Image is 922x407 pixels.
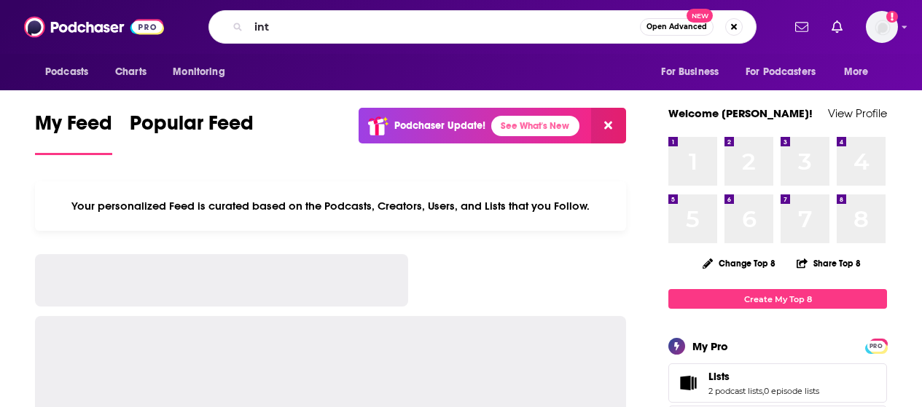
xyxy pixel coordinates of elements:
svg: Add a profile image [886,11,898,23]
p: Podchaser Update! [394,119,485,132]
input: Search podcasts, credits, & more... [249,15,640,39]
button: Show profile menu [866,11,898,43]
span: Lists [708,370,730,383]
button: open menu [35,58,107,86]
a: 2 podcast lists [708,386,762,396]
a: View Profile [828,106,887,120]
span: More [844,62,869,82]
span: New [687,9,713,23]
span: , [762,386,764,396]
button: Open AdvancedNew [640,18,714,36]
button: open menu [651,58,737,86]
span: Logged in as WPubPR1 [866,11,898,43]
span: Charts [115,62,146,82]
button: open menu [163,58,243,86]
a: My Feed [35,111,112,155]
span: Podcasts [45,62,88,82]
img: Podchaser - Follow, Share and Rate Podcasts [24,13,164,41]
div: Search podcasts, credits, & more... [208,10,757,44]
span: PRO [867,341,885,352]
img: User Profile [866,11,898,43]
span: Popular Feed [130,111,254,144]
span: Open Advanced [646,23,707,31]
button: open menu [736,58,837,86]
button: Change Top 8 [694,254,784,272]
button: open menu [834,58,887,86]
a: Lists [673,373,703,393]
span: My Feed [35,111,112,144]
a: PRO [867,340,885,351]
div: My Pro [692,339,728,353]
span: For Business [661,62,719,82]
a: Show notifications dropdown [826,15,848,39]
a: Charts [106,58,155,86]
a: Popular Feed [130,111,254,155]
a: Show notifications dropdown [789,15,814,39]
a: 0 episode lists [764,386,819,396]
span: For Podcasters [746,62,816,82]
a: Welcome [PERSON_NAME]! [668,106,813,120]
button: Share Top 8 [796,249,862,277]
span: Lists [668,363,887,403]
a: See What's New [491,116,579,136]
a: Create My Top 8 [668,289,887,309]
span: Monitoring [173,62,224,82]
a: Lists [708,370,819,383]
div: Your personalized Feed is curated based on the Podcasts, Creators, Users, and Lists that you Follow. [35,181,626,231]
